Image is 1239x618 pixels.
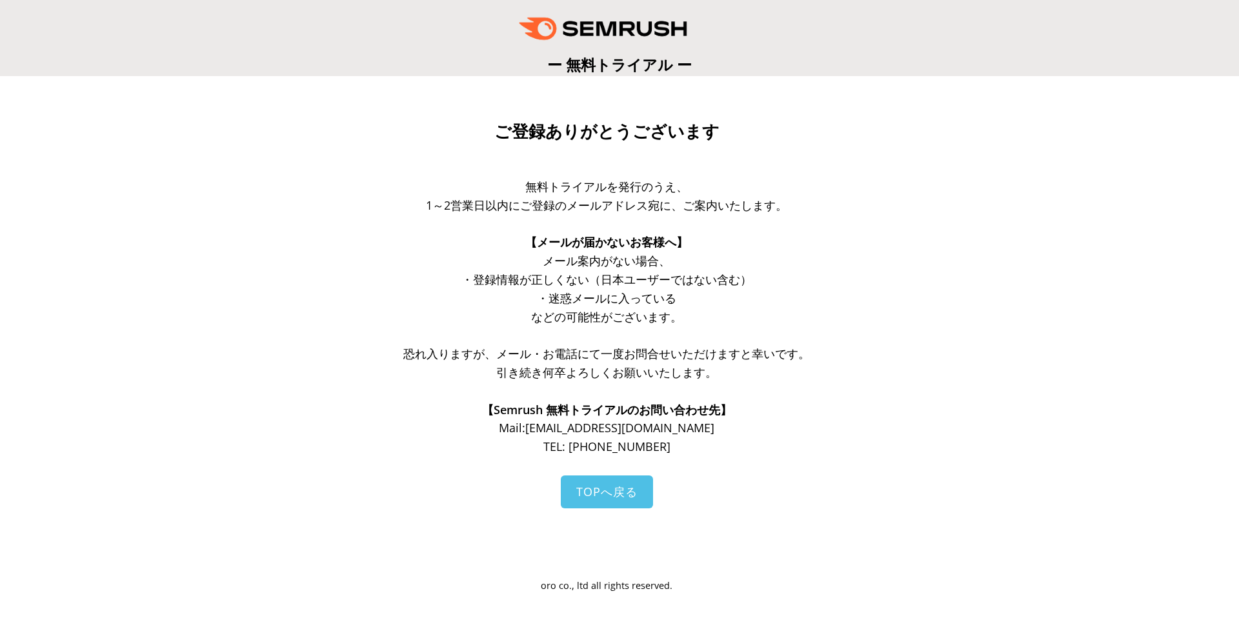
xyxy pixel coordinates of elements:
[547,54,692,75] span: ー 無料トライアル ー
[576,484,638,499] span: TOPへ戻る
[541,579,672,592] span: oro co., ltd all rights reserved.
[537,290,676,306] span: ・迷惑メールに入っている
[525,234,688,250] span: 【メールが届かないお客様へ】
[482,402,732,417] span: 【Semrush 無料トライアルのお問い合わせ先】
[494,122,720,141] span: ご登録ありがとうございます
[499,420,714,435] span: Mail: [EMAIL_ADDRESS][DOMAIN_NAME]
[496,364,717,380] span: 引き続き何卒よろしくお願いいたします。
[543,253,670,268] span: メール案内がない場合、
[403,346,810,361] span: 恐れ入りますが、メール・お電話にて一度お問合せいただけますと幸いです。
[525,179,688,194] span: 無料トライアルを発行のうえ、
[531,309,682,324] span: などの可能性がございます。
[561,475,653,508] a: TOPへ戻る
[461,272,752,287] span: ・登録情報が正しくない（日本ユーザーではない含む）
[543,439,670,454] span: TEL: [PHONE_NUMBER]
[426,197,787,213] span: 1～2営業日以内にご登録のメールアドレス宛に、ご案内いたします。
